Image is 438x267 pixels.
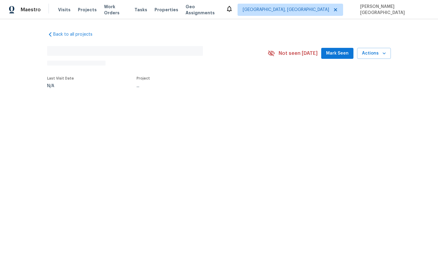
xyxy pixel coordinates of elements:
span: [GEOGRAPHIC_DATA], [GEOGRAPHIC_DATA] [243,7,329,13]
span: Not seen [DATE] [279,50,318,56]
span: Work Orders [104,4,127,16]
button: Mark Seen [321,48,353,59]
span: Properties [155,7,178,13]
div: N/A [47,84,74,88]
span: Geo Assignments [186,4,218,16]
span: [PERSON_NAME][GEOGRAPHIC_DATA] [358,4,429,16]
span: Project [137,77,150,80]
span: Actions [362,50,386,57]
span: Visits [58,7,71,13]
div: ... [137,84,253,88]
button: Actions [357,48,391,59]
a: Back to all projects [47,31,106,37]
span: Mark Seen [326,50,349,57]
span: Tasks [134,8,147,12]
span: Projects [78,7,97,13]
span: Last Visit Date [47,77,74,80]
span: Maestro [21,7,41,13]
